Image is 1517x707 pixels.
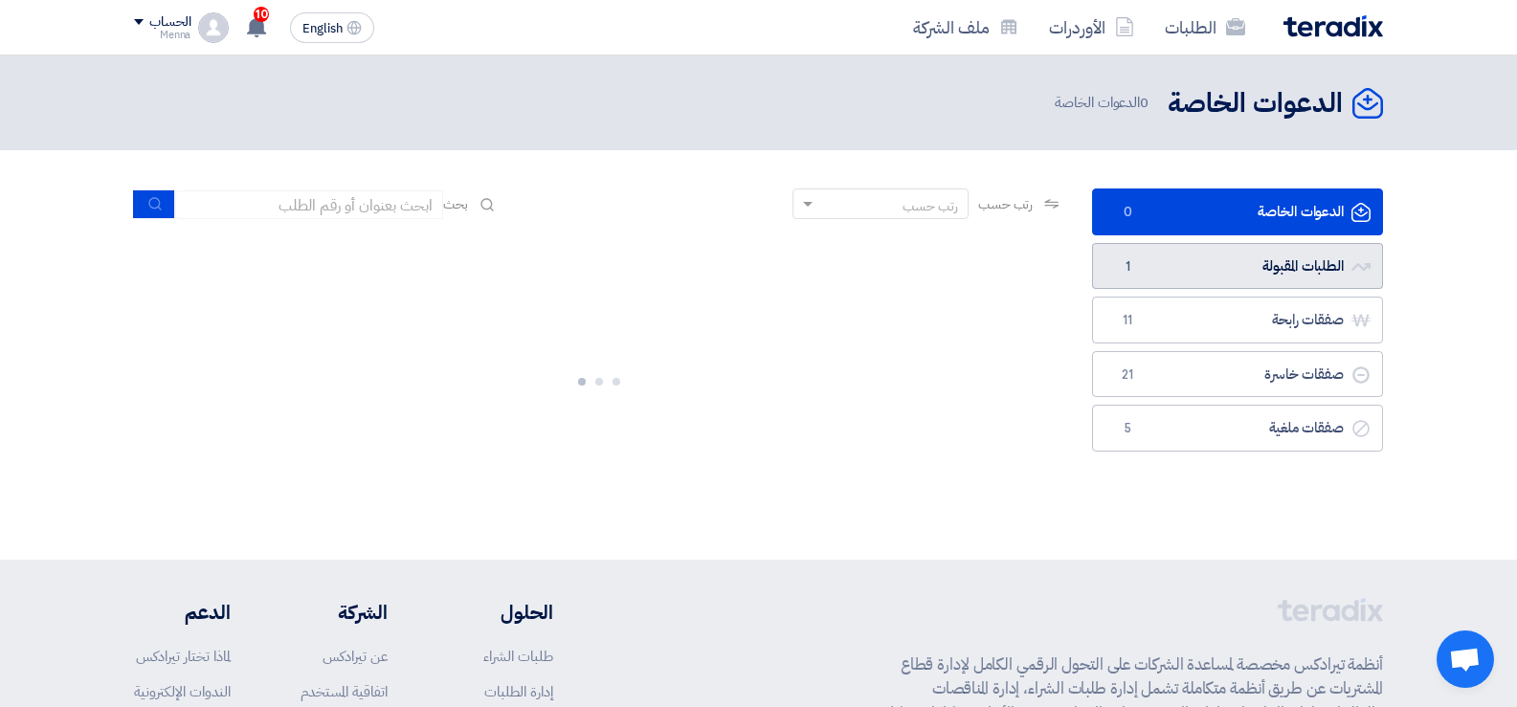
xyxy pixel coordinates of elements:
[134,30,190,40] div: Menna
[1140,92,1149,113] span: 0
[443,194,468,214] span: بحث
[1149,5,1260,50] a: الطلبات
[1092,188,1383,235] a: الدعوات الخاصة0
[1116,203,1139,222] span: 0
[301,681,388,702] a: اتفاقية المستخدم
[1168,85,1343,122] h2: الدعوات الخاصة
[1092,351,1383,398] a: صفقات خاسرة21
[302,22,343,35] span: English
[1116,257,1139,276] span: 1
[136,646,231,667] a: لماذا تختار تيرادكس
[484,681,553,702] a: إدارة الطلبات
[445,598,553,627] li: الحلول
[1437,630,1494,688] div: Open chat
[175,190,443,219] input: ابحث بعنوان أو رقم الطلب
[978,194,1033,214] span: رتب حسب
[1092,243,1383,290] a: الطلبات المقبولة1
[903,196,958,216] div: رتب حسب
[254,7,269,22] span: 10
[898,5,1034,50] a: ملف الشركة
[1034,5,1149,50] a: الأوردرات
[134,598,231,627] li: الدعم
[149,14,190,31] div: الحساب
[1116,365,1139,385] span: 21
[1092,405,1383,452] a: صفقات ملغية5
[1055,92,1152,114] span: الدعوات الخاصة
[290,12,374,43] button: English
[323,646,388,667] a: عن تيرادكس
[1116,419,1139,438] span: 5
[483,646,553,667] a: طلبات الشراء
[198,12,229,43] img: profile_test.png
[134,681,231,702] a: الندوات الإلكترونية
[288,598,388,627] li: الشركة
[1283,15,1383,37] img: Teradix logo
[1092,297,1383,343] a: صفقات رابحة11
[1116,311,1139,330] span: 11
